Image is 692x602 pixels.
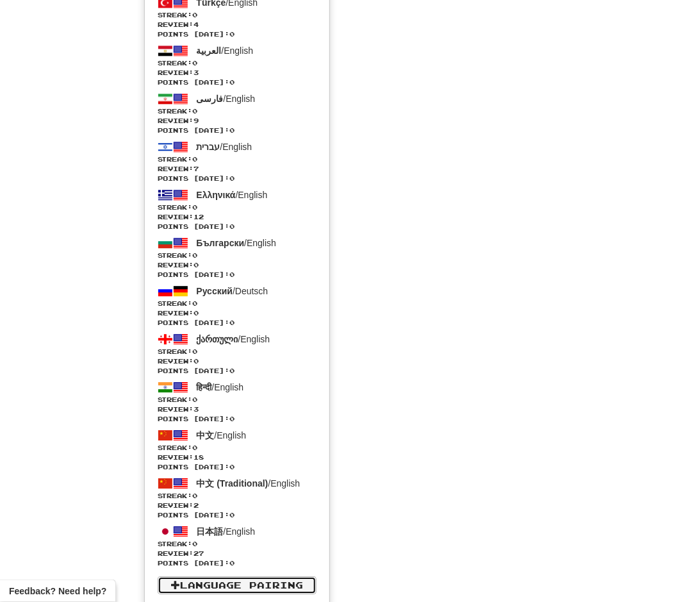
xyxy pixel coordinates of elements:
[158,318,317,328] span: Points [DATE]: 0
[158,462,317,472] span: Points [DATE]: 0
[145,522,329,570] a: 日本語/EnglishStreak:0 Review:27Points [DATE]:0
[192,107,197,115] span: 0
[197,526,224,537] span: 日本語
[197,334,270,344] span: / English
[197,190,268,200] span: / English
[158,116,317,126] span: Review: 9
[158,549,317,558] span: Review: 27
[197,382,212,392] span: हिन्दी
[158,347,317,356] span: Streak:
[192,251,197,259] span: 0
[145,185,329,233] a: Ελληνικά/EnglishStreak:0 Review:12Points [DATE]:0
[197,142,252,152] span: / English
[197,46,222,56] span: العربية
[197,46,254,56] span: / English
[158,270,317,280] span: Points [DATE]: 0
[158,443,317,453] span: Streak:
[158,299,317,308] span: Streak:
[197,478,301,489] span: / English
[197,142,220,152] span: עברית
[158,174,317,183] span: Points [DATE]: 0
[158,308,317,318] span: Review: 0
[197,238,277,248] span: / English
[145,474,329,522] a: 中文 (Traditional)/EnglishStreak:0 Review:2Points [DATE]:0
[197,238,245,248] span: Български
[158,558,317,568] span: Points [DATE]: 0
[158,501,317,510] span: Review: 2
[158,222,317,231] span: Points [DATE]: 0
[158,203,317,212] span: Streak:
[197,526,256,537] span: / English
[197,334,238,344] span: ქართული
[9,585,106,598] span: Open feedback widget
[158,576,317,594] a: Language Pairing
[158,453,317,462] span: Review: 18
[192,203,197,211] span: 0
[145,281,329,330] a: Русский/DeutschStreak:0 Review:0Points [DATE]:0
[145,233,329,281] a: Български/EnglishStreak:0 Review:0Points [DATE]:0
[158,29,317,39] span: Points [DATE]: 0
[158,20,317,29] span: Review: 4
[145,137,329,185] a: עברית/EnglishStreak:0 Review:7Points [DATE]:0
[158,366,317,376] span: Points [DATE]: 0
[197,478,268,489] span: 中文 (Traditional)
[158,491,317,501] span: Streak:
[158,405,317,414] span: Review: 3
[192,11,197,19] span: 0
[158,251,317,260] span: Streak:
[158,539,317,549] span: Streak:
[197,430,215,440] span: 中文
[197,94,224,104] span: فارسی
[192,59,197,67] span: 0
[192,540,197,548] span: 0
[158,106,317,116] span: Streak:
[197,286,268,296] span: / Deutsch
[192,396,197,403] span: 0
[158,58,317,68] span: Streak:
[158,68,317,78] span: Review: 3
[158,212,317,222] span: Review: 12
[192,492,197,499] span: 0
[158,155,317,164] span: Streak:
[158,10,317,20] span: Streak:
[145,89,329,137] a: فارسی/EnglishStreak:0 Review:9Points [DATE]:0
[197,382,244,392] span: / English
[158,78,317,87] span: Points [DATE]: 0
[158,414,317,424] span: Points [DATE]: 0
[192,155,197,163] span: 0
[192,299,197,307] span: 0
[158,510,317,520] span: Points [DATE]: 0
[197,286,233,296] span: Русский
[158,395,317,405] span: Streak:
[158,260,317,270] span: Review: 0
[158,356,317,366] span: Review: 0
[197,430,247,440] span: / English
[158,126,317,135] span: Points [DATE]: 0
[197,190,236,200] span: Ελληνικά
[145,426,329,474] a: 中文/EnglishStreak:0 Review:18Points [DATE]:0
[145,330,329,378] a: ქართული/EnglishStreak:0 Review:0Points [DATE]:0
[192,347,197,355] span: 0
[145,378,329,426] a: हिन्दी/EnglishStreak:0 Review:3Points [DATE]:0
[145,41,329,89] a: العربية/EnglishStreak:0 Review:3Points [DATE]:0
[192,444,197,451] span: 0
[158,164,317,174] span: Review: 7
[197,94,256,104] span: / English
